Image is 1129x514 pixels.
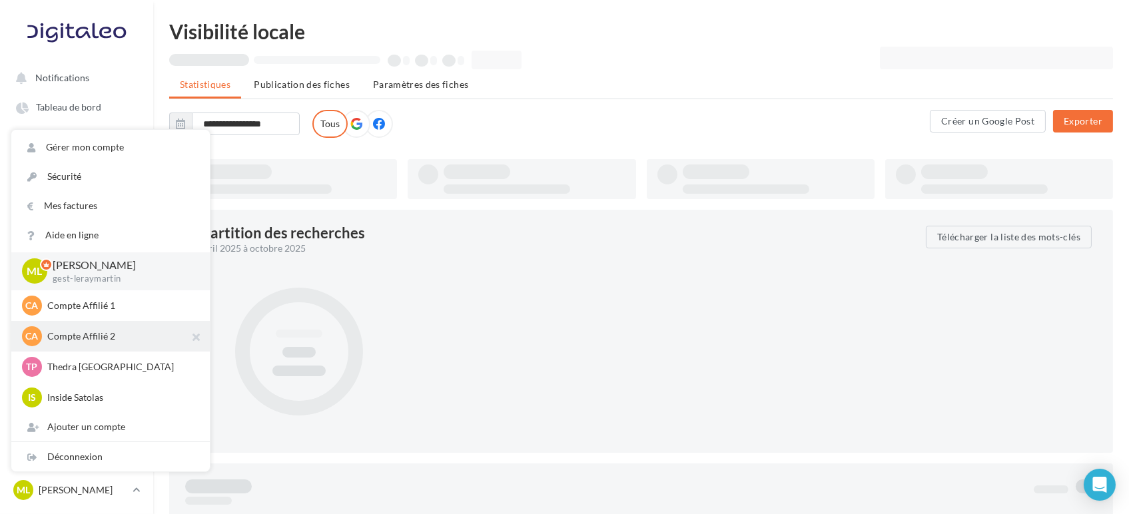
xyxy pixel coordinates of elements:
a: Campagnes [8,273,145,297]
div: Répartition des recherches [185,226,365,240]
span: Tableau de bord [36,102,101,113]
p: Compte Affilié 1 [47,299,194,312]
span: Notifications [35,72,89,83]
label: Tous [312,110,348,138]
button: Notifications [8,65,140,89]
div: Visibilité locale [169,21,1113,41]
div: Open Intercom Messenger [1084,469,1116,501]
span: IS [28,391,36,404]
p: [PERSON_NAME] [53,258,188,273]
span: ML [27,264,43,279]
a: Opérations [8,125,145,148]
p: Thedra [GEOGRAPHIC_DATA] [47,360,194,374]
span: ML [17,483,30,497]
span: CA [26,299,39,312]
button: Exporter [1053,110,1113,132]
span: CA [26,330,39,343]
a: Mon réseau [8,243,145,267]
p: gest-leraymartin [53,273,188,285]
a: Médiathèque [8,214,145,238]
p: Inside Satolas [47,391,194,404]
a: Tableau de bord [8,95,145,119]
div: De avril 2025 à octobre 2025 [185,242,915,255]
p: [PERSON_NAME] [39,483,127,497]
div: Déconnexion [11,442,210,471]
a: Mes factures [11,191,210,220]
button: Créer un Google Post [930,110,1046,132]
div: Ajouter un compte [11,412,210,441]
a: Aide en ligne [11,220,210,250]
a: Sécurité [11,162,210,191]
a: Visibilité locale [8,184,145,208]
span: Paramètres des fiches [373,79,468,90]
button: Télécharger la liste des mots-clés [926,226,1092,248]
a: ML [PERSON_NAME] [11,477,143,503]
a: Gérer mon compte [11,132,210,162]
p: Compte Affilié 2 [47,330,194,343]
span: TP [27,360,38,374]
span: Publication des fiches [254,79,350,90]
a: Boîte de réception [8,154,145,178]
